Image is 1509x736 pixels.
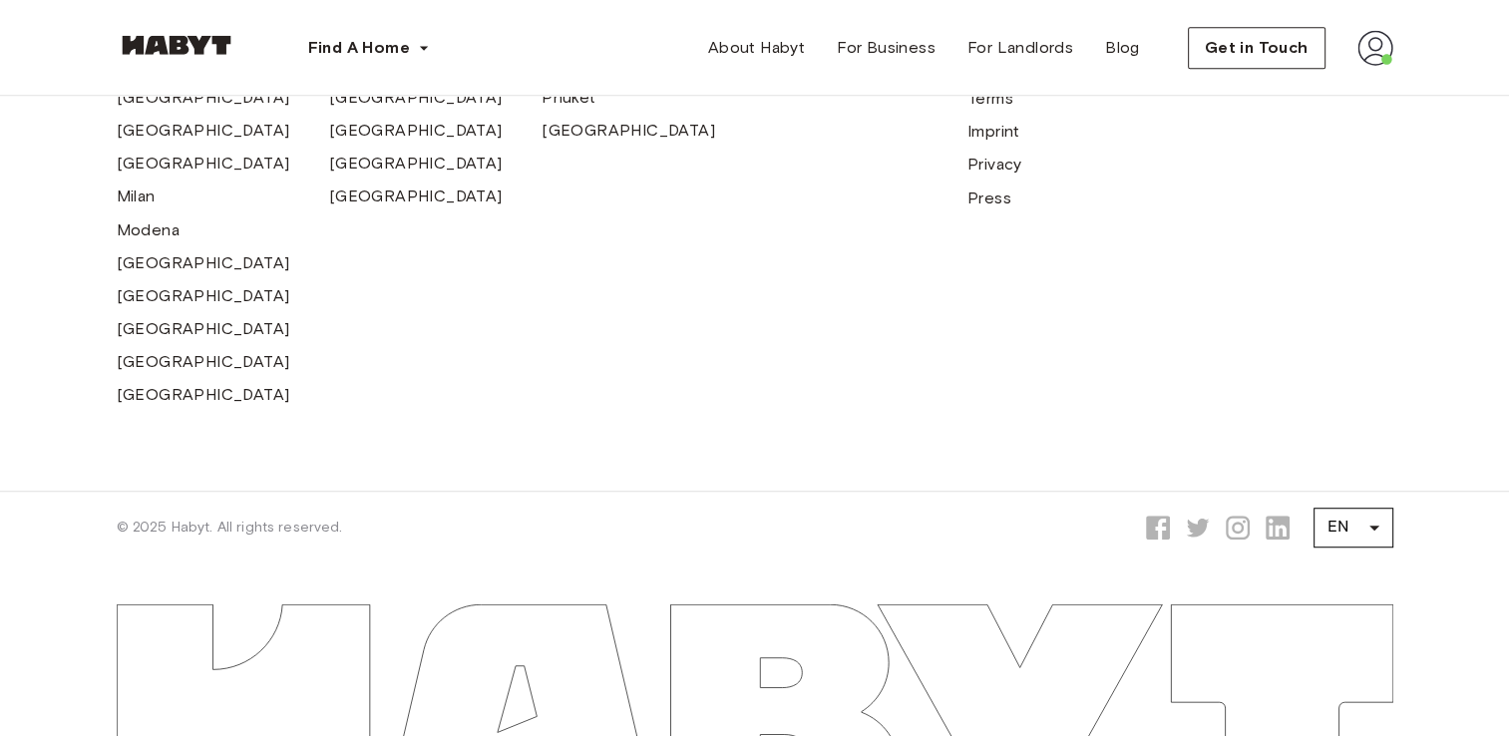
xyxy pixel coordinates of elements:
a: Privacy [967,153,1022,177]
a: [GEOGRAPHIC_DATA] [117,152,290,176]
a: [GEOGRAPHIC_DATA] [117,251,290,275]
a: For Business [821,28,951,68]
a: About Habyt [692,28,821,68]
a: Press [967,186,1011,210]
span: Get in Touch [1205,36,1309,60]
span: Blog [1105,36,1140,60]
span: For Landlords [967,36,1073,60]
img: avatar [1357,30,1393,66]
a: Imprint [967,120,1020,144]
a: Phuket [542,86,595,110]
button: Get in Touch [1188,27,1325,69]
a: Modena [117,218,180,242]
a: [GEOGRAPHIC_DATA] [117,86,290,110]
a: For Landlords [951,28,1089,68]
span: About Habyt [708,36,805,60]
div: EN [1314,500,1393,555]
a: [GEOGRAPHIC_DATA] [329,152,503,176]
img: Habyt [117,35,236,55]
a: [GEOGRAPHIC_DATA] [117,350,290,374]
a: Terms [967,87,1013,111]
a: [GEOGRAPHIC_DATA] [117,119,290,143]
a: [GEOGRAPHIC_DATA] [542,119,715,143]
a: Blog [1089,28,1156,68]
span: Find A Home [308,36,410,60]
a: [GEOGRAPHIC_DATA] [329,86,503,110]
a: [GEOGRAPHIC_DATA] [329,184,503,208]
a: [GEOGRAPHIC_DATA] [117,317,290,341]
span: For Business [837,36,936,60]
span: © 2025 Habyt. All rights reserved. [117,518,343,538]
a: [GEOGRAPHIC_DATA] [117,284,290,308]
button: Find A Home [292,28,446,68]
a: Milan [117,184,156,208]
a: [GEOGRAPHIC_DATA] [117,383,290,407]
a: [GEOGRAPHIC_DATA] [329,119,503,143]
